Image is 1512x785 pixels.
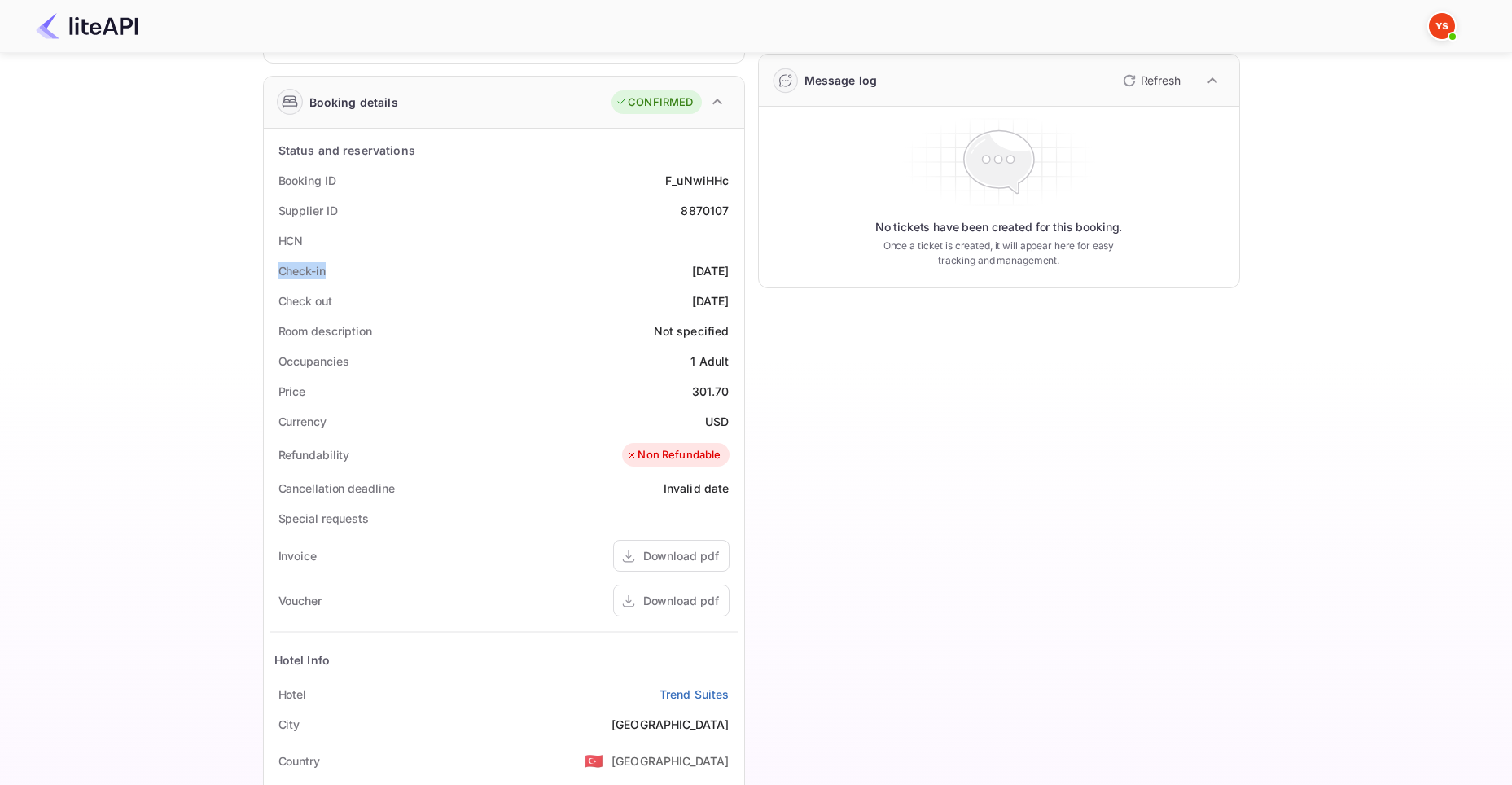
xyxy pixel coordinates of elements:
[278,510,369,527] div: Special requests
[278,752,320,770] div: Country
[870,239,1128,268] p: Once a ticket is created, it will appear here for easy tracking and management.
[643,547,719,564] div: Download pdf
[654,322,730,340] div: Not specified
[804,72,878,89] div: Message log
[611,716,730,733] div: [GEOGRAPHIC_DATA]
[692,292,730,309] div: [DATE]
[626,447,721,463] div: Non Refundable
[278,446,350,463] div: Refundability
[1141,72,1181,89] p: Refresh
[278,686,307,703] div: Hotel
[875,219,1123,235] p: No tickets have been created for this booking.
[664,480,730,497] div: Invalid date
[278,142,415,159] div: Status and reservations
[278,383,306,400] div: Price
[278,232,304,249] div: HCN
[692,262,730,279] div: [DATE]
[1113,68,1187,94] button: Refresh
[692,383,730,400] div: 301.70
[1429,13,1455,39] img: Yandex Support
[274,651,331,669] div: Hotel Info
[309,94,398,111] div: Booking details
[278,592,322,609] div: Voucher
[278,547,317,564] div: Invoice
[665,172,729,189] div: F_uNwiHHc
[643,592,719,609] div: Download pdf
[690,353,729,370] div: 1 Adult
[705,413,729,430] div: USD
[616,94,693,111] div: CONFIRMED
[278,172,336,189] div: Booking ID
[278,292,332,309] div: Check out
[585,746,603,775] span: United States
[278,202,338,219] div: Supplier ID
[660,686,730,703] a: Trend Suites
[278,480,395,497] div: Cancellation deadline
[278,262,326,279] div: Check-in
[278,716,300,733] div: City
[611,752,730,770] div: [GEOGRAPHIC_DATA]
[278,413,327,430] div: Currency
[681,202,729,219] div: 8870107
[278,353,349,370] div: Occupancies
[278,322,372,340] div: Room description
[36,13,138,39] img: LiteAPI Logo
